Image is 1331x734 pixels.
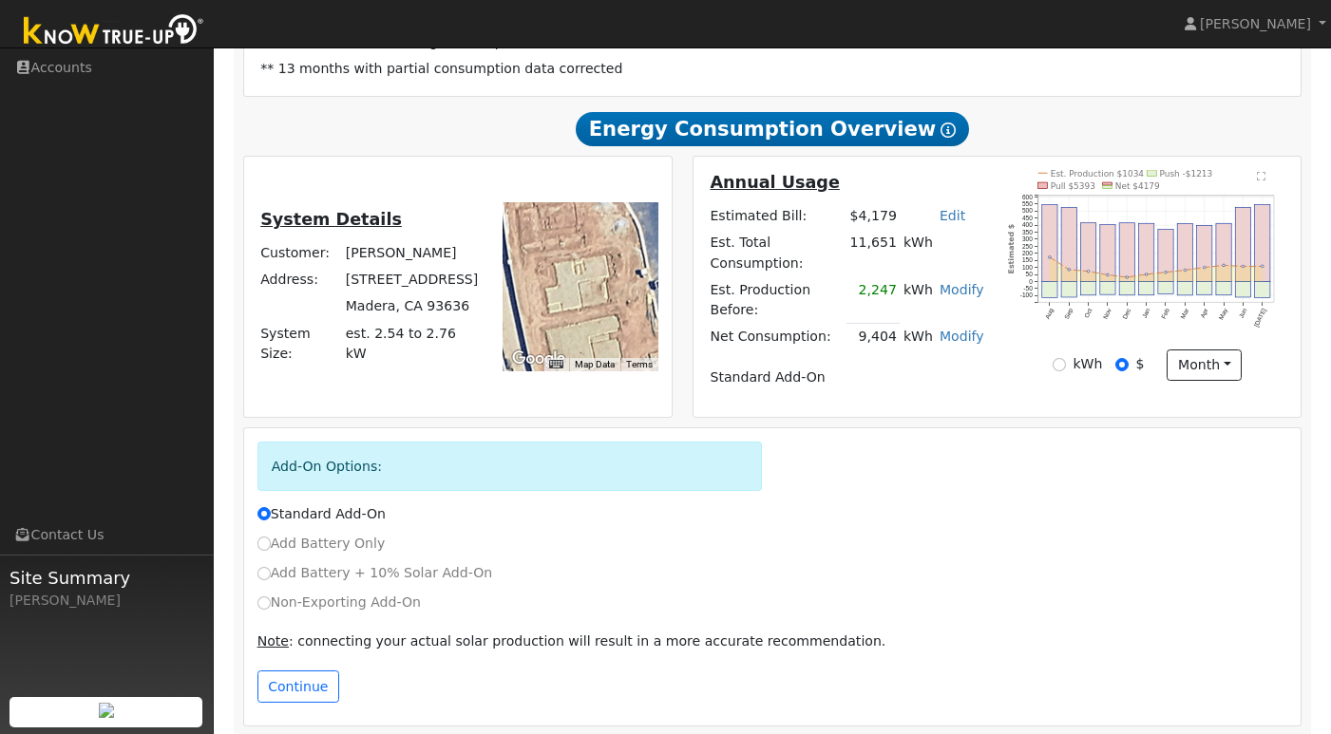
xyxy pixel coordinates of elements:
[1026,271,1034,277] text: 50
[257,442,763,490] div: Add-On Options:
[1185,269,1188,272] circle: onclick=""
[846,323,900,350] td: 9,404
[342,240,483,267] td: [PERSON_NAME]
[1022,215,1033,221] text: 450
[257,240,343,267] td: Customer:
[342,320,483,367] td: System Size
[846,203,900,230] td: $4,179
[1167,349,1242,382] button: month
[1217,281,1232,294] rect: onclick=""
[1022,200,1033,207] text: 550
[257,596,271,610] input: Non-Exporting Add-On
[900,323,936,350] td: kWh
[1081,222,1096,281] rect: onclick=""
[1024,285,1034,292] text: -50
[1198,281,1213,294] rect: onclick=""
[257,593,421,612] label: Non-Exporting Add-On
[1088,270,1091,273] circle: onclick=""
[1254,307,1269,328] text: [DATE]
[900,230,987,276] td: kWh
[1120,223,1135,282] rect: onclick=""
[1022,221,1033,228] text: 400
[707,276,846,323] td: Est. Production Before:
[257,507,271,520] input: Standard Add-On
[1051,180,1095,190] text: Pull $5393
[1161,307,1171,320] text: Feb
[257,563,493,583] label: Add Battery + 10% Solar Add-On
[1256,204,1271,281] rect: onclick=""
[1073,354,1102,374] label: kWh
[1120,281,1135,294] rect: onclick=""
[1217,223,1232,281] rect: onclick=""
[710,173,839,192] u: Annual Usage
[846,230,900,276] td: 11,651
[1200,16,1311,31] span: [PERSON_NAME]
[1259,170,1267,179] text: 
[14,10,214,53] img: Know True-Up
[1081,281,1096,294] rect: onclick=""
[846,276,900,323] td: 2,247
[1022,250,1033,256] text: 200
[99,703,114,718] img: retrieve
[346,326,456,361] span: est. 2.54 to 2.76 kW
[1102,307,1113,320] text: Nov
[10,565,203,591] span: Site Summary
[576,112,969,146] span: Energy Consumption Overview
[1139,281,1154,294] rect: onclick=""
[1100,224,1115,281] rect: onclick=""
[10,591,203,611] div: [PERSON_NAME]
[1218,307,1230,321] text: May
[1100,281,1115,294] rect: onclick=""
[1236,281,1251,297] rect: onclick=""
[1083,307,1093,318] text: Oct
[260,210,402,229] u: System Details
[1146,273,1149,276] circle: onclick=""
[1051,168,1145,178] text: Est. Production $1034
[1115,358,1129,371] input: $
[257,534,386,554] label: Add Battery Only
[1166,271,1169,273] circle: onclick=""
[707,323,846,350] td: Net Consumption:
[1062,207,1077,281] rect: onclick=""
[1022,235,1033,242] text: 300
[707,230,846,276] td: Est. Total Consumption:
[1007,224,1016,274] text: Estimated $
[257,567,271,580] input: Add Battery + 10% Solar Add-On
[1243,265,1245,268] circle: onclick=""
[1062,281,1077,297] rect: onclick=""
[1029,278,1033,285] text: 0
[1107,273,1110,276] circle: onclick=""
[257,536,271,550] input: Add Battery Only
[1180,307,1190,320] text: Mar
[1042,281,1057,297] rect: onclick=""
[257,320,343,367] td: System Size:
[1204,266,1207,269] circle: onclick=""
[1178,281,1193,294] rect: onclick=""
[940,282,984,297] a: Modify
[1139,223,1154,281] rect: onclick=""
[707,203,846,230] td: Estimated Bill:
[1022,207,1033,214] text: 500
[1063,307,1074,320] text: Sep
[1122,307,1133,320] text: Dec
[1022,193,1033,199] text: 600
[941,122,956,138] i: Show Help
[626,359,653,369] a: Terms
[575,358,615,371] button: Map Data
[1200,307,1211,319] text: Apr
[1256,281,1271,297] rect: onclick=""
[1239,307,1249,319] text: Jun
[1049,255,1052,258] circle: onclick=""
[1127,276,1130,279] circle: onclick=""
[1159,229,1174,281] rect: onclick=""
[940,208,965,223] a: Edit
[342,293,483,320] td: Madera, CA 93636
[1068,269,1071,272] circle: onclick=""
[342,267,483,293] td: [STREET_ADDRESS]
[1224,264,1226,267] circle: onclick=""
[257,267,343,293] td: Address:
[1042,204,1057,281] rect: onclick=""
[1160,168,1213,178] text: Push -$1213
[1263,265,1265,268] circle: onclick=""
[1020,292,1033,298] text: -100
